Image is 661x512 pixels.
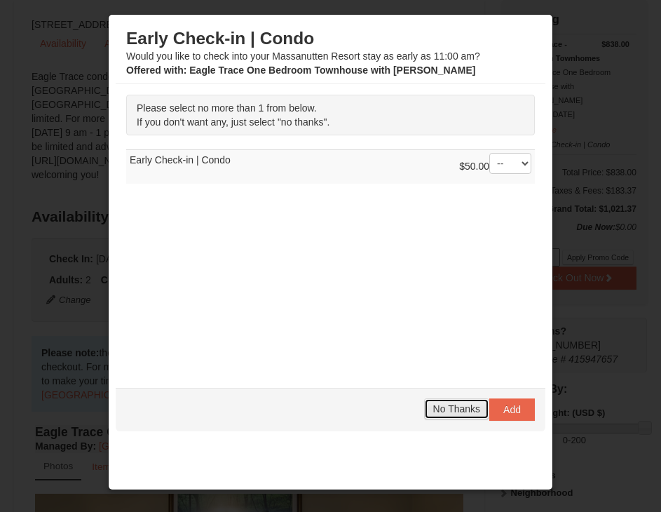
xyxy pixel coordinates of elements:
button: Add [489,398,535,421]
span: Add [503,404,521,415]
div: Would you like to check into your Massanutten Resort stay as early as 11:00 am? [126,28,535,77]
span: Please select no more than 1 from below. [137,102,317,114]
div: $50.00 [459,153,531,181]
h3: Early Check-in | Condo [126,28,535,49]
td: Early Check-in | Condo [126,150,535,184]
span: Offered with [126,65,184,76]
span: No Thanks [433,403,480,415]
strong: : Eagle Trace One Bedroom Townhouse with [PERSON_NAME] [126,65,475,76]
span: If you don't want any, just select "no thanks". [137,116,329,128]
button: No Thanks [424,398,489,419]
